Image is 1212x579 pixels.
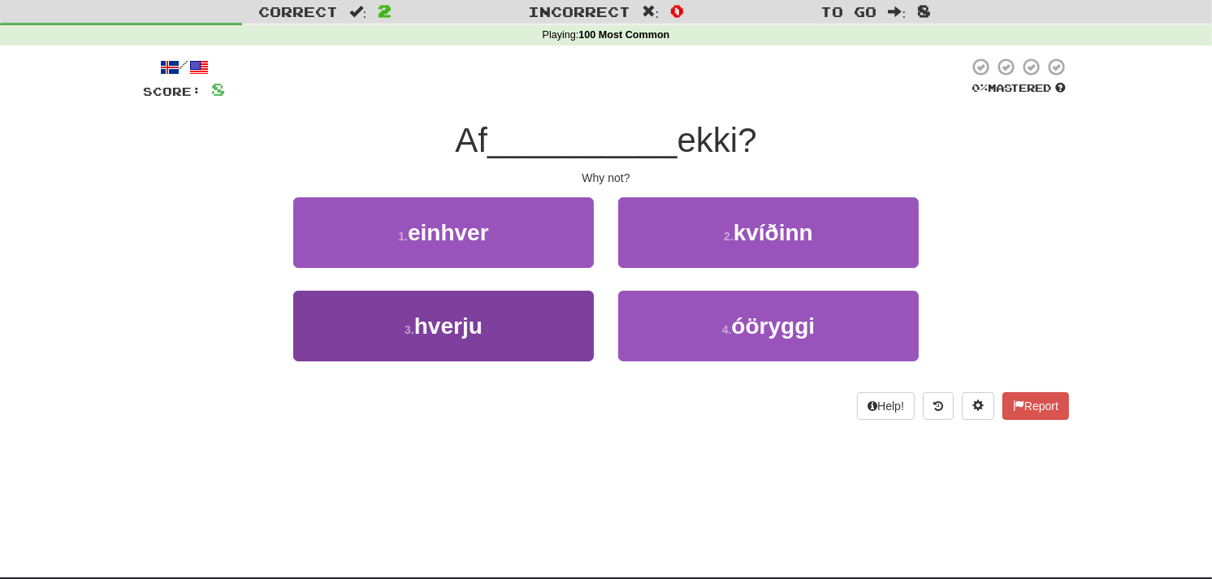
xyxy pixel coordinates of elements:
span: 2 [378,1,392,20]
span: 8 [211,79,225,99]
small: 3 . [405,323,414,336]
div: Why not? [143,170,1069,186]
button: 3.hverju [293,291,594,361]
span: Incorrect [528,3,630,19]
small: 2 . [724,230,734,243]
span: einhver [408,220,489,245]
span: : [889,5,907,19]
button: Report [1002,392,1069,420]
span: 8 [917,1,931,20]
span: : [642,5,660,19]
span: __________ [487,121,677,159]
button: Round history (alt+y) [923,392,954,420]
span: kvíðinn [734,220,813,245]
span: óöryggi [732,313,816,339]
div: Mastered [968,81,1069,96]
span: Af [455,121,487,159]
button: 4.óöryggi [618,291,919,361]
span: Correct [258,3,338,19]
div: / [143,57,225,77]
span: Score: [143,84,201,98]
button: Help! [857,392,915,420]
button: 1.einhver [293,197,594,268]
span: hverju [414,313,483,339]
span: To go [820,3,877,19]
span: 0 [670,1,684,20]
span: ekki? [677,121,757,159]
span: : [349,5,367,19]
strong: 100 Most Common [578,29,669,41]
small: 4 . [722,323,732,336]
small: 1 . [398,230,408,243]
span: 0 % [972,81,988,94]
button: 2.kvíðinn [618,197,919,268]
